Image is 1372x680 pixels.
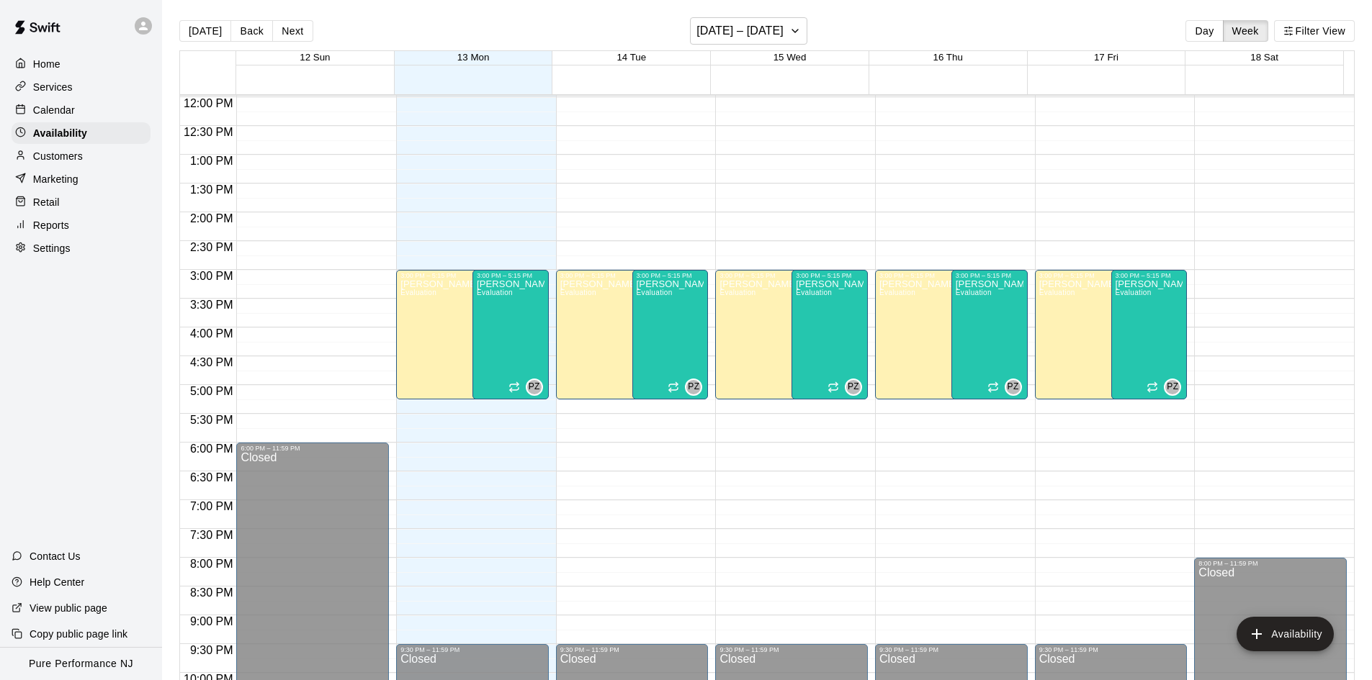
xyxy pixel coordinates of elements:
[396,270,526,399] div: 3:00 PM – 5:15 PM: Available
[668,381,679,393] span: Recurring availability
[560,289,596,296] span: Evaluation
[477,289,513,296] span: Evaluation
[29,656,133,671] p: Pure Performance NJ
[715,270,845,399] div: 3:00 PM – 5:15 PM: Available
[300,52,330,63] span: 12 Sun
[400,289,436,296] span: Evaluation
[1116,289,1152,296] span: Evaluation
[1147,381,1158,393] span: Recurring availability
[556,270,686,399] div: 3:00 PM – 5:15 PM: Available
[33,80,73,94] p: Services
[719,289,756,296] span: Evaluation
[187,586,237,599] span: 8:30 PM
[187,529,237,541] span: 7:30 PM
[30,549,81,563] p: Contact Us
[828,381,839,393] span: Recurring availability
[187,270,237,282] span: 3:00 PM
[179,20,231,42] button: [DATE]
[1039,646,1183,653] div: 9:30 PM – 11:59 PM
[719,272,840,279] div: 3:00 PM – 5:15 PM
[951,270,1028,399] div: 3:00 PM – 5:15 PM: Available
[1223,20,1268,42] button: Week
[33,103,75,117] p: Calendar
[879,646,1023,653] div: 9:30 PM – 11:59 PM
[12,99,151,121] a: Calendar
[187,443,237,455] span: 6:00 PM
[1005,378,1022,396] div: Pete Zoccolillo
[187,327,237,340] span: 4:00 PM
[560,646,704,653] div: 9:30 PM – 11:59 PM
[1111,270,1188,399] div: 3:00 PM – 5:15 PM: Available
[187,500,237,512] span: 7:00 PM
[560,272,681,279] div: 3:00 PM – 5:15 PM
[12,191,151,213] a: Retail
[400,646,544,653] div: 9:30 PM – 11:59 PM
[1185,20,1223,42] button: Day
[1094,52,1118,63] button: 17 Fri
[187,558,237,570] span: 8:00 PM
[774,52,807,63] button: 15 Wed
[33,126,87,140] p: Availability
[637,272,704,279] div: 3:00 PM – 5:15 PM
[187,299,237,311] span: 3:30 PM
[457,52,489,63] button: 13 Mon
[1035,270,1165,399] div: 3:00 PM – 5:15 PM: Available
[1039,272,1160,279] div: 3:00 PM – 5:15 PM
[933,52,963,63] button: 16 Thu
[472,270,549,399] div: 3:00 PM – 5:15 PM: Available
[180,126,236,138] span: 12:30 PM
[241,445,385,452] div: 6:00 PM – 11:59 PM
[956,272,1023,279] div: 3:00 PM – 5:15 PM
[632,270,709,399] div: 3:00 PM – 5:15 PM: Available
[33,241,71,255] p: Settings
[477,272,544,279] div: 3:00 PM – 5:15 PM
[879,272,1000,279] div: 3:00 PM – 5:15 PM
[1250,52,1278,63] button: 18 Sat
[33,195,60,209] p: Retail
[1237,617,1334,651] button: add
[1008,380,1019,394] span: PZ
[12,76,151,98] a: Services
[30,601,107,615] p: View public page
[845,378,862,396] div: Pete Zoccolillo
[33,149,83,163] p: Customers
[12,237,151,259] a: Settings
[792,270,868,399] div: 3:00 PM – 5:15 PM: Available
[187,471,237,484] span: 6:30 PM
[187,183,237,196] span: 1:30 PM
[1164,378,1181,396] div: Pete Zoccolillo
[637,289,673,296] span: Evaluation
[187,356,237,368] span: 4:30 PM
[12,122,151,144] a: Availability
[690,17,807,45] button: [DATE] – [DATE]
[1116,272,1183,279] div: 3:00 PM – 5:15 PM
[187,615,237,627] span: 9:00 PM
[529,380,540,394] span: PZ
[12,214,151,236] a: Reports
[272,20,313,42] button: Next
[696,21,784,41] h6: [DATE] – [DATE]
[526,378,543,396] div: Pete Zoccolillo
[30,627,127,641] p: Copy public page link
[616,52,646,63] button: 14 Tue
[987,381,999,393] span: Recurring availability
[187,414,237,426] span: 5:30 PM
[1198,560,1342,567] div: 8:00 PM – 11:59 PM
[180,97,236,109] span: 12:00 PM
[956,289,992,296] span: Evaluation
[187,155,237,167] span: 1:00 PM
[1039,289,1075,296] span: Evaluation
[187,212,237,225] span: 2:00 PM
[33,172,79,186] p: Marketing
[30,575,84,589] p: Help Center
[12,53,151,75] div: Home
[879,289,915,296] span: Evaluation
